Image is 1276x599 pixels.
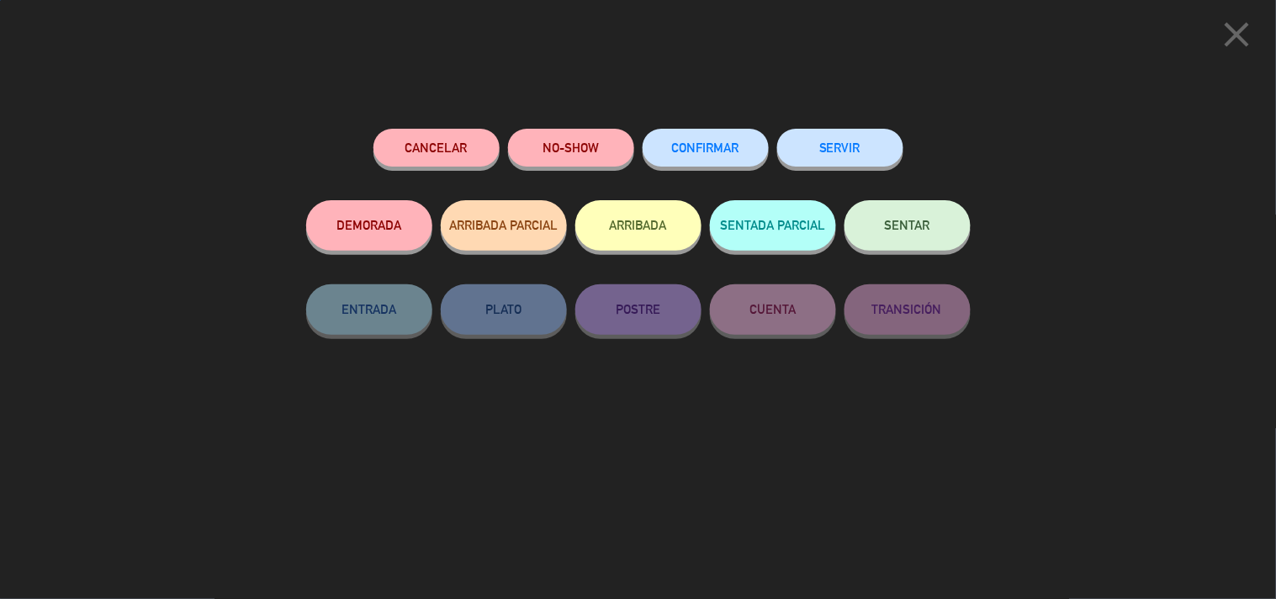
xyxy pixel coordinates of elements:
button: CONFIRMAR [643,129,769,167]
span: SENTAR [885,218,930,232]
span: ARRIBADA PARCIAL [449,218,558,232]
button: SENTADA PARCIAL [710,200,836,251]
button: DEMORADA [306,200,432,251]
button: ENTRADA [306,284,432,335]
button: ARRIBADA PARCIAL [441,200,567,251]
button: CUENTA [710,284,836,335]
span: CONFIRMAR [672,140,739,155]
button: POSTRE [575,284,702,335]
button: close [1211,13,1263,62]
button: SENTAR [844,200,971,251]
button: Cancelar [373,129,500,167]
button: TRANSICIÓN [844,284,971,335]
button: ARRIBADA [575,200,702,251]
i: close [1216,13,1258,56]
button: SERVIR [777,129,903,167]
button: NO-SHOW [508,129,634,167]
button: PLATO [441,284,567,335]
